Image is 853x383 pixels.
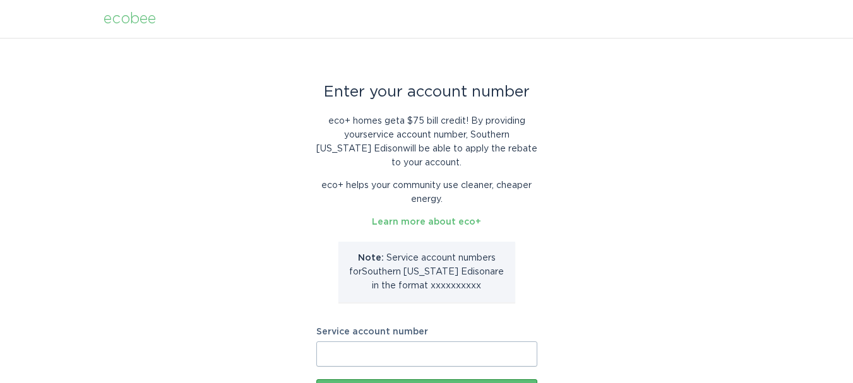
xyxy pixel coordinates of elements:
[316,85,537,99] div: Enter your account number
[316,114,537,170] p: eco+ homes get a $75 bill credit ! By providing your service account number , Southern [US_STATE]...
[372,218,481,227] a: Learn more about eco+
[358,254,384,262] strong: Note:
[104,12,156,26] div: ecobee
[348,251,506,293] p: Service account number s for Southern [US_STATE] Edison are in the format xxxxxxxxxx
[316,179,537,206] p: eco+ helps your community use cleaner, cheaper energy.
[316,327,537,336] label: Service account number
